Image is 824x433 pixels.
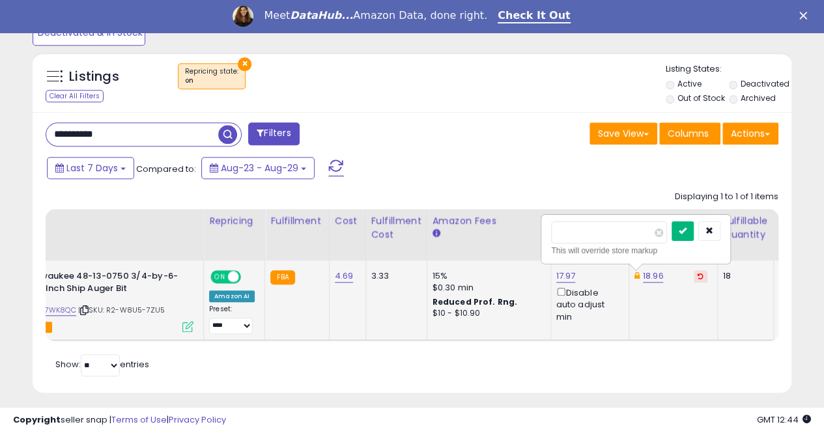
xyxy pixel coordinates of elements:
div: Clear All Filters [46,90,104,102]
div: Fulfillment [270,214,323,228]
div: Cost [335,214,360,228]
div: Disable auto adjust min [556,285,619,323]
strong: Copyright [13,413,61,426]
label: Active [677,78,701,89]
a: Terms of Use [111,413,167,426]
div: Fulfillable Quantity [723,214,768,242]
button: Filters [248,122,299,145]
button: Save View [590,122,657,145]
button: Aug-23 - Aug-29 [201,157,315,179]
small: FBA [270,270,294,285]
div: Repricing [209,214,259,228]
small: Amazon Fees. [433,228,440,240]
label: Out of Stock [677,92,724,104]
button: × [238,57,251,71]
b: Milwaukee 48-13-0750 3/4-by-6-1/2-Inch Ship Auger Bit [27,270,186,298]
div: Amazon AI [209,290,255,302]
span: Show: entries [55,358,149,370]
span: OFF [239,272,260,283]
span: Aug-23 - Aug-29 [221,161,298,175]
img: Profile image for Georgie [233,6,253,27]
label: Archived [741,92,776,104]
span: Repricing state : [185,66,238,86]
a: Privacy Policy [169,413,226,426]
span: 2025-09-6 12:44 GMT [757,413,811,426]
div: $0.30 min [433,282,541,294]
label: Deactivated [741,78,789,89]
div: seller snap | | [13,414,226,426]
a: B0007WK8QC [25,305,76,316]
h5: Listings [69,68,119,86]
div: on [185,76,238,85]
div: Fulfillment Cost [371,214,421,242]
span: Columns [668,127,709,140]
div: Meet Amazon Data, done right. [264,9,487,22]
b: Reduced Prof. Rng. [433,296,518,307]
div: 3.33 [371,270,417,282]
span: Last 7 Days [66,161,118,175]
i: DataHub... [290,9,353,21]
a: Check It Out [498,9,571,23]
a: 4.69 [335,270,354,283]
a: 17.97 [556,270,576,283]
div: Amazon Fees [433,214,545,228]
div: 15% [433,270,541,282]
span: | SKU: R2-W8U5-7ZU5 [78,305,165,315]
div: Preset: [209,305,255,334]
span: Compared to: [136,163,196,175]
div: 18 [723,270,763,282]
span: ON [212,272,228,283]
a: 18.96 [643,270,664,283]
div: Displaying 1 to 1 of 1 items [675,191,778,203]
div: Close [799,12,812,20]
button: Columns [659,122,720,145]
button: Actions [722,122,778,145]
div: $10 - $10.90 [433,308,541,319]
div: This will override store markup [551,244,720,257]
p: Listing States: [666,63,791,76]
button: Last 7 Days [47,157,134,179]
